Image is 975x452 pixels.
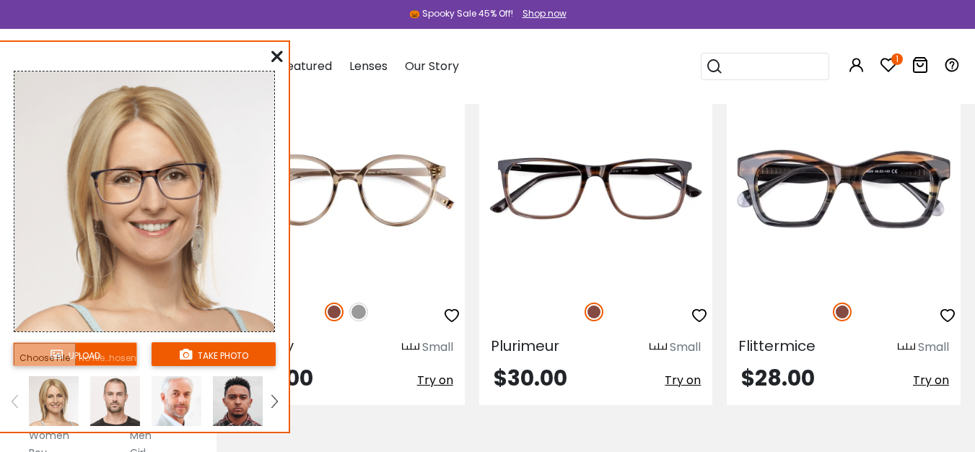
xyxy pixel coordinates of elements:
[29,427,69,444] label: Women
[405,58,459,74] span: Our Story
[665,372,701,388] span: Try on
[479,92,713,287] img: Brown Plurimeur - Acetate,Metal ,Universal Bridge Fit
[585,303,603,321] img: Brown
[12,395,17,408] img: left.png
[913,372,949,388] span: Try on
[13,342,137,366] button: upload
[14,71,274,331] img: tryonModel7.png
[891,53,903,65] i: 1
[650,342,667,353] img: size ruler
[833,303,852,321] img: Brown
[738,336,816,356] span: Flittermice
[918,339,949,356] div: Small
[670,339,701,356] div: Small
[727,92,961,287] img: Brown Flittermice - Acetate ,Universal Bridge Fit
[417,368,453,394] button: Try on
[152,342,276,366] button: take photo
[213,376,263,426] img: tryonModel2.png
[325,303,344,321] img: Brown
[417,372,453,388] span: Try on
[422,339,453,356] div: Small
[349,58,388,74] span: Lenses
[231,92,465,287] img: Brown Cellery - Plastic ,Universal Bridge Fit
[84,148,216,221] img: original.png
[515,7,567,19] a: Shop now
[29,376,79,426] img: tryonModel7.png
[409,7,513,20] div: 🎃 Spooky Sale 45% Off!
[494,362,567,394] span: $30.00
[271,395,277,408] img: right.png
[898,342,915,353] img: size ruler
[130,427,152,444] label: Men
[349,303,368,321] img: Gray
[880,59,897,76] a: 1
[280,58,332,74] span: Featured
[402,342,419,353] img: size ruler
[741,362,815,394] span: $28.00
[913,368,949,394] button: Try on
[665,368,701,394] button: Try on
[90,376,140,426] img: tryonModel5.png
[491,336,559,356] span: Plurimeur
[523,7,567,20] div: Shop now
[152,376,201,426] img: tryonModel8.png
